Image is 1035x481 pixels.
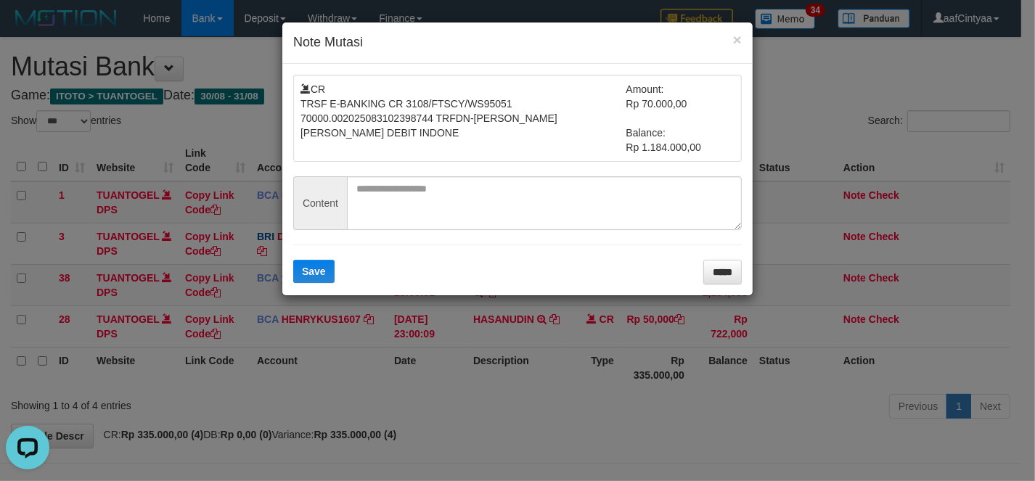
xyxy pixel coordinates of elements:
td: Amount: Rp 70.000,00 Balance: Rp 1.184.000,00 [626,82,735,155]
h4: Note Mutasi [293,33,742,52]
td: CR TRSF E-BANKING CR 3108/FTSCY/WS95051 70000.002025083102398744 TRFDN-[PERSON_NAME] [PERSON_NAME... [300,82,626,155]
button: Open LiveChat chat widget [6,6,49,49]
button: Save [293,260,335,283]
button: × [733,32,742,47]
span: Content [293,176,347,230]
span: Save [302,266,326,277]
